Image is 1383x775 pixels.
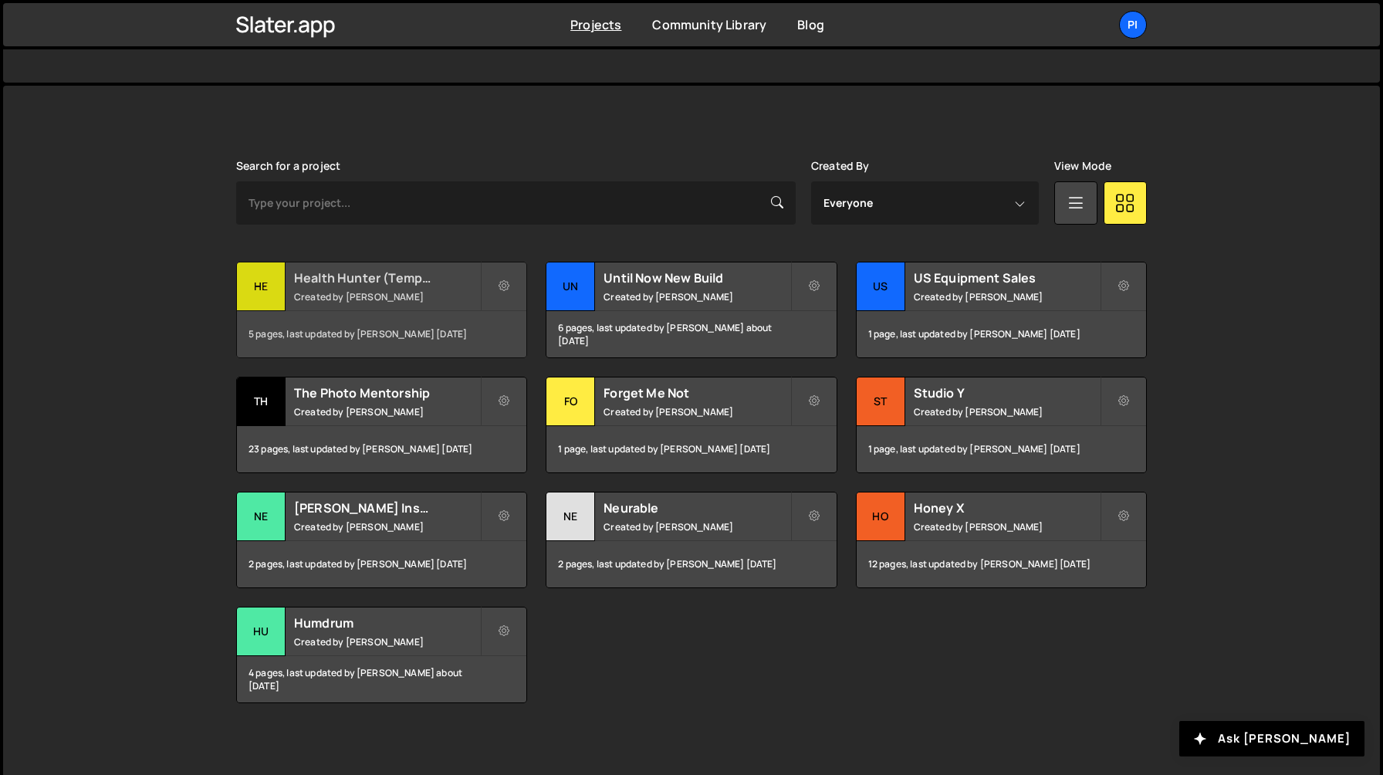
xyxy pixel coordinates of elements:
div: St [857,377,905,426]
a: Blog [797,16,824,33]
small: Created by [PERSON_NAME] [604,405,790,418]
h2: Honey X [914,499,1100,516]
div: Th [237,377,286,426]
h2: Neurable [604,499,790,516]
div: 23 pages, last updated by [PERSON_NAME] [DATE] [237,426,526,472]
h2: Humdrum [294,614,480,631]
a: St Studio Y Created by [PERSON_NAME] 1 page, last updated by [PERSON_NAME] [DATE] [856,377,1147,473]
div: Un [546,262,595,311]
h2: Studio Y [914,384,1100,401]
h2: Health Hunter (Temporary) [294,269,480,286]
div: 6 pages, last updated by [PERSON_NAME] about [DATE] [546,311,836,357]
small: Created by [PERSON_NAME] [914,405,1100,418]
div: 1 page, last updated by [PERSON_NAME] [DATE] [857,311,1146,357]
label: Search for a project [236,160,340,172]
a: Hu Humdrum Created by [PERSON_NAME] 4 pages, last updated by [PERSON_NAME] about [DATE] [236,607,527,703]
div: 2 pages, last updated by [PERSON_NAME] [DATE] [237,541,526,587]
a: Ho Honey X Created by [PERSON_NAME] 12 pages, last updated by [PERSON_NAME] [DATE] [856,492,1147,588]
small: Created by [PERSON_NAME] [294,520,480,533]
div: Fo [546,377,595,426]
div: 5 pages, last updated by [PERSON_NAME] [DATE] [237,311,526,357]
h2: US Equipment Sales [914,269,1100,286]
div: 1 page, last updated by [PERSON_NAME] [DATE] [546,426,836,472]
div: 1 page, last updated by [PERSON_NAME] [DATE] [857,426,1146,472]
div: Ne [237,492,286,541]
div: 4 pages, last updated by [PERSON_NAME] about [DATE] [237,656,526,702]
div: Ne [546,492,595,541]
small: Created by [PERSON_NAME] [914,290,1100,303]
div: Ho [857,492,905,541]
a: Un Until Now New Build Created by [PERSON_NAME] 6 pages, last updated by [PERSON_NAME] about [DATE] [546,262,837,358]
a: He Health Hunter (Temporary) Created by [PERSON_NAME] 5 pages, last updated by [PERSON_NAME] [DATE] [236,262,527,358]
h2: Until Now New Build [604,269,790,286]
small: Created by [PERSON_NAME] [294,635,480,648]
button: Ask [PERSON_NAME] [1179,721,1364,756]
a: Ne [PERSON_NAME] Insulation Created by [PERSON_NAME] 2 pages, last updated by [PERSON_NAME] [DATE] [236,492,527,588]
a: Ne Neurable Created by [PERSON_NAME] 2 pages, last updated by [PERSON_NAME] [DATE] [546,492,837,588]
a: Community Library [652,16,766,33]
div: 2 pages, last updated by [PERSON_NAME] [DATE] [546,541,836,587]
h2: Forget Me Not [604,384,790,401]
a: Projects [570,16,621,33]
div: He [237,262,286,311]
div: 12 pages, last updated by [PERSON_NAME] [DATE] [857,541,1146,587]
small: Created by [PERSON_NAME] [604,520,790,533]
a: US US Equipment Sales Created by [PERSON_NAME] 1 page, last updated by [PERSON_NAME] [DATE] [856,262,1147,358]
input: Type your project... [236,181,796,225]
small: Created by [PERSON_NAME] [294,405,480,418]
small: Created by [PERSON_NAME] [914,520,1100,533]
a: Fo Forget Me Not Created by [PERSON_NAME] 1 page, last updated by [PERSON_NAME] [DATE] [546,377,837,473]
h2: The Photo Mentorship [294,384,480,401]
small: Created by [PERSON_NAME] [294,290,480,303]
div: Hu [237,607,286,656]
a: Th The Photo Mentorship Created by [PERSON_NAME] 23 pages, last updated by [PERSON_NAME] [DATE] [236,377,527,473]
a: Pi [1119,11,1147,39]
small: Created by [PERSON_NAME] [604,290,790,303]
label: Created By [811,160,870,172]
div: US [857,262,905,311]
h2: [PERSON_NAME] Insulation [294,499,480,516]
label: View Mode [1054,160,1111,172]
